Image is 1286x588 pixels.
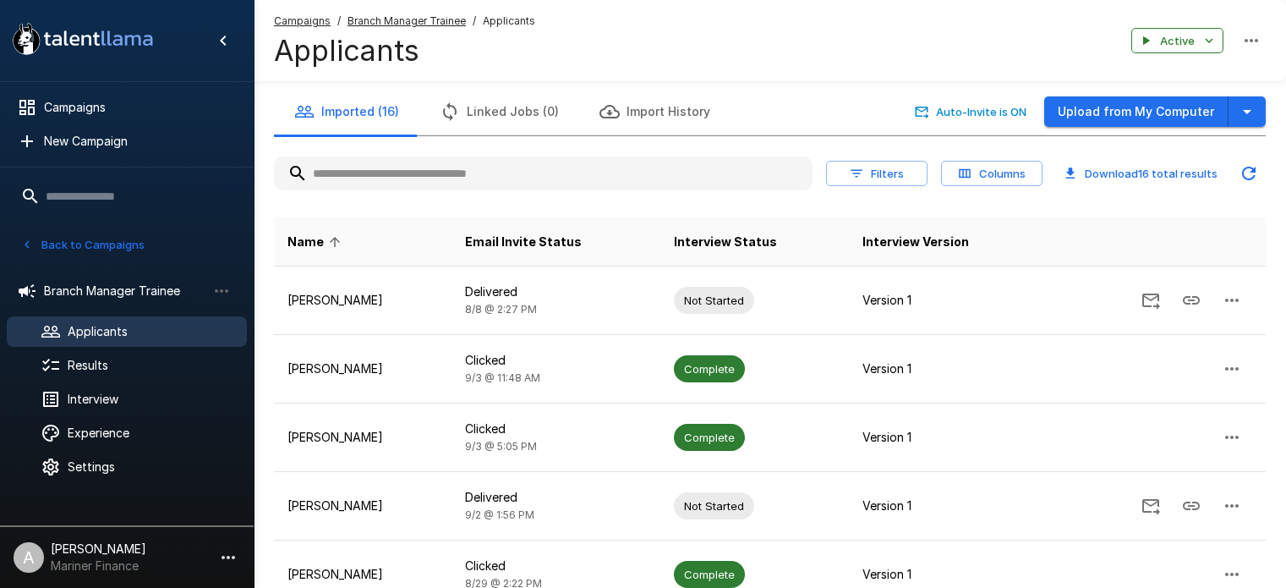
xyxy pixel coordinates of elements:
[287,360,438,377] p: [PERSON_NAME]
[287,429,438,446] p: [PERSON_NAME]
[862,429,1029,446] p: Version 1
[465,558,646,574] p: Clicked
[465,420,646,437] p: Clicked
[579,88,731,135] button: Import History
[274,88,419,135] button: Imported (16)
[465,489,646,506] p: Delivered
[862,360,1029,377] p: Version 1
[1171,292,1212,306] span: Copy Interview Link
[465,440,537,453] span: 9/3 @ 5:05 PM
[274,14,331,27] u: Campaigns
[1044,96,1229,128] button: Upload from My Computer
[287,292,438,309] p: [PERSON_NAME]
[674,361,745,377] span: Complete
[465,352,646,369] p: Clicked
[1130,497,1171,512] span: Send Invitation
[287,232,346,252] span: Name
[862,232,969,252] span: Interview Version
[674,293,754,309] span: Not Started
[465,303,537,316] span: 8/8 @ 2:27 PM
[287,566,438,583] p: [PERSON_NAME]
[674,498,754,514] span: Not Started
[1171,497,1212,512] span: Copy Interview Link
[473,13,476,30] span: /
[911,99,1031,125] button: Auto-Invite is ON
[674,430,745,446] span: Complete
[1056,161,1225,187] button: Download16 total results
[465,508,534,521] span: 9/2 @ 1:56 PM
[1130,292,1171,306] span: Send Invitation
[337,13,341,30] span: /
[1131,28,1223,54] button: Active
[287,497,438,514] p: [PERSON_NAME]
[419,88,579,135] button: Linked Jobs (0)
[862,292,1029,309] p: Version 1
[274,33,535,69] h4: Applicants
[826,161,928,187] button: Filters
[465,283,646,300] p: Delivered
[483,13,535,30] span: Applicants
[862,566,1029,583] p: Version 1
[1232,157,1266,190] button: Updated Today - 9:51 AM
[465,232,582,252] span: Email Invite Status
[674,567,745,583] span: Complete
[674,232,777,252] span: Interview Status
[862,497,1029,514] p: Version 1
[941,161,1042,187] button: Columns
[465,371,540,384] span: 9/3 @ 11:48 AM
[347,14,466,27] u: Branch Manager Trainee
